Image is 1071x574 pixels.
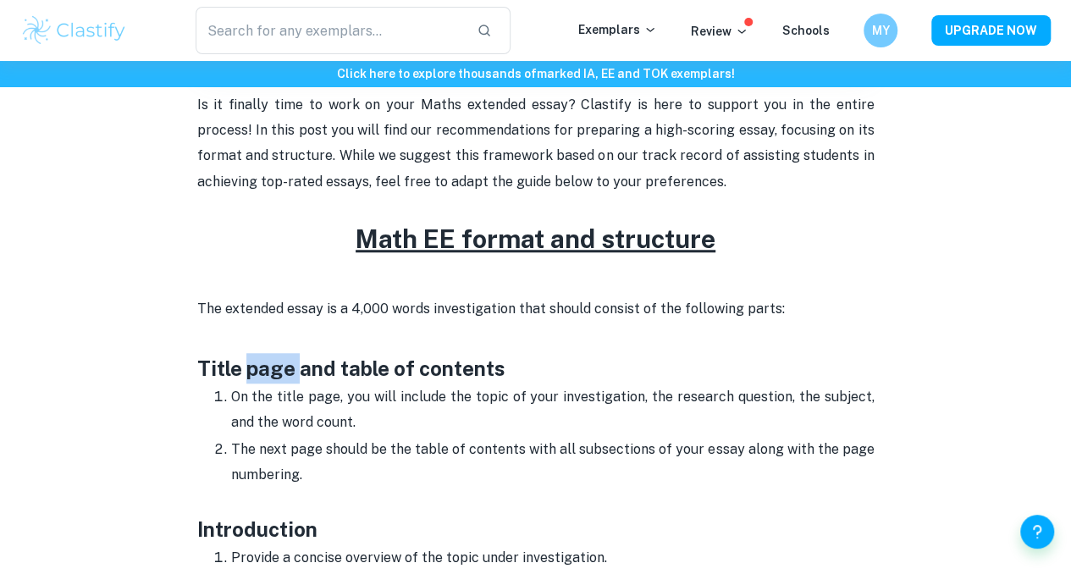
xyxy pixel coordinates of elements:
strong: Title page and table of contents [197,356,505,380]
img: Clastify logo [20,14,128,47]
p: Review [691,22,748,41]
p: Provide a concise overview of the topic under investigation. [231,545,875,571]
p: Exemplars [578,20,657,39]
button: Help and Feedback [1020,515,1054,549]
a: Schools [782,24,830,37]
h6: Click here to explore thousands of marked IA, EE and TOK exemplars ! [3,64,1068,83]
input: Search for any exemplars... [196,7,463,54]
u: Math EE format and structure [356,224,715,254]
strong: Introduction [197,517,317,541]
h6: MY [871,21,891,40]
button: UPGRADE NOW [931,15,1051,46]
p: On the title page, you will include the topic of your investigation, the research question, the s... [231,384,875,436]
p: The extended essay is a 4,000 words investigation that should consist of the following parts: [197,296,875,322]
button: MY [864,14,897,47]
p: Is it finally time to work on your Maths extended essay? Clastify is here to support you in the e... [197,92,875,221]
p: The next page should be the table of contents with all subsections of your essay along with the p... [231,437,875,514]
